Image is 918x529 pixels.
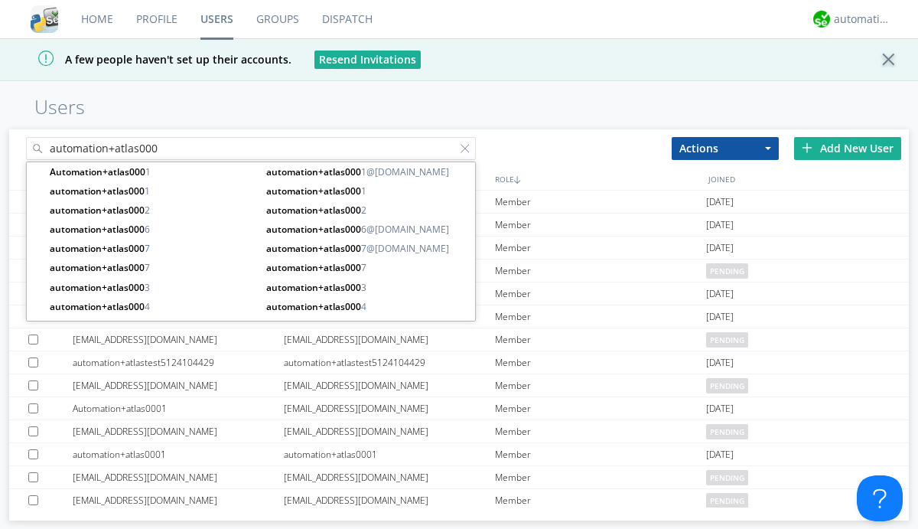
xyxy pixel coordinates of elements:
[266,319,361,332] strong: automation+atlas000
[26,137,476,160] input: Search users
[266,165,361,178] strong: automation+atlas000
[266,260,471,275] span: 7
[857,475,903,521] iframe: Toggle Customer Support
[706,397,734,420] span: [DATE]
[266,242,361,255] strong: automation+atlas000
[73,351,284,374] div: automation+atlastest5124104429
[9,191,909,214] a: automation+atlastest8661468437automation+atlastest8661468437Member[DATE]
[50,300,145,313] strong: automation+atlas000
[706,332,748,348] span: pending
[706,351,734,374] span: [DATE]
[706,305,734,328] span: [DATE]
[314,51,421,69] button: Resend Invitations
[50,299,255,314] span: 4
[284,443,495,465] div: automation+atlas0001
[50,165,145,178] strong: Automation+atlas000
[495,260,706,282] div: Member
[9,214,909,237] a: automation+atlastest5867955955automation+atlastest5867955955Member[DATE]
[834,11,891,27] div: automation+atlas
[9,397,909,420] a: Automation+atlas0001[EMAIL_ADDRESS][DOMAIN_NAME]Member[DATE]
[802,142,812,153] img: plus.svg
[706,263,748,279] span: pending
[495,282,706,305] div: Member
[9,466,909,489] a: [EMAIL_ADDRESS][DOMAIN_NAME][EMAIL_ADDRESS][DOMAIN_NAME]Memberpending
[495,305,706,328] div: Member
[9,489,909,512] a: [EMAIL_ADDRESS][DOMAIN_NAME][EMAIL_ADDRESS][DOMAIN_NAME]Memberpending
[50,318,255,333] span: 9
[495,191,706,213] div: Member
[266,165,471,179] span: 1@[DOMAIN_NAME]
[266,223,361,236] strong: automation+atlas000
[706,378,748,393] span: pending
[73,466,284,488] div: [EMAIL_ADDRESS][DOMAIN_NAME]
[495,489,706,511] div: Member
[284,466,495,488] div: [EMAIL_ADDRESS][DOMAIN_NAME]
[73,443,284,465] div: automation+atlas0001
[9,443,909,466] a: automation+atlas0001automation+atlas0001Member[DATE]
[495,328,706,351] div: Member
[284,420,495,442] div: [EMAIL_ADDRESS][DOMAIN_NAME]
[50,223,145,236] strong: automation+atlas000
[9,305,909,328] a: No name[EMAIL_ADDRESS][DOMAIN_NAME]Member[DATE]
[73,420,284,442] div: [EMAIL_ADDRESS][DOMAIN_NAME]
[706,237,734,260] span: [DATE]
[9,282,909,305] a: automation+atlastest0037924012automation+atlastest0037924012Member[DATE]
[73,310,111,323] span: No name
[31,5,58,33] img: cddb5a64eb264b2086981ab96f4c1ba7
[266,281,361,294] strong: automation+atlas000
[50,260,255,275] span: 7
[50,281,145,294] strong: automation+atlas000
[73,328,284,351] div: [EMAIL_ADDRESS][DOMAIN_NAME]
[706,191,734,214] span: [DATE]
[9,328,909,351] a: [EMAIL_ADDRESS][DOMAIN_NAME][EMAIL_ADDRESS][DOMAIN_NAME]Memberpending
[266,318,471,333] span: 9
[266,280,471,295] span: 3
[495,466,706,488] div: Member
[266,204,361,217] strong: automation+atlas000
[495,237,706,259] div: Member
[794,137,901,160] div: Add New User
[495,214,706,236] div: Member
[50,204,145,217] strong: automation+atlas000
[50,165,255,179] span: 1
[50,184,145,198] strong: automation+atlas000
[495,420,706,442] div: Member
[9,260,909,282] a: [EMAIL_ADDRESS][DOMAIN_NAME][EMAIL_ADDRESS][DOMAIN_NAME]Memberpending
[266,300,361,313] strong: automation+atlas000
[813,11,830,28] img: d2d01cd9b4174d08988066c6d424eccd
[266,241,471,256] span: 7@[DOMAIN_NAME]
[705,168,918,190] div: JOINED
[50,241,255,256] span: 7
[284,328,495,351] div: [EMAIL_ADDRESS][DOMAIN_NAME]
[9,237,909,260] a: Restricted Userrestricted_automationorgMember[DATE]
[266,261,361,274] strong: automation+atlas000
[706,282,734,305] span: [DATE]
[284,374,495,397] div: [EMAIL_ADDRESS][DOMAIN_NAME]
[284,351,495,374] div: automation+atlastest5124104429
[491,168,705,190] div: ROLE
[73,397,284,420] div: Automation+atlas0001
[266,184,471,198] span: 1
[706,470,748,485] span: pending
[672,137,779,160] button: Actions
[11,52,291,67] span: A few people haven't set up their accounts.
[706,493,748,508] span: pending
[50,319,145,332] strong: automation+atlas000
[706,443,734,466] span: [DATE]
[495,374,706,397] div: Member
[284,489,495,511] div: [EMAIL_ADDRESS][DOMAIN_NAME]
[9,374,909,397] a: [EMAIL_ADDRESS][DOMAIN_NAME][EMAIL_ADDRESS][DOMAIN_NAME]Memberpending
[495,443,706,465] div: Member
[50,222,255,237] span: 6
[50,242,145,255] strong: automation+atlas000
[266,222,471,237] span: 6@[DOMAIN_NAME]
[266,184,361,198] strong: automation+atlas000
[284,397,495,420] div: [EMAIL_ADDRESS][DOMAIN_NAME]
[495,397,706,420] div: Member
[706,214,734,237] span: [DATE]
[266,299,471,314] span: 4
[73,489,284,511] div: [EMAIL_ADDRESS][DOMAIN_NAME]
[50,184,255,198] span: 1
[50,280,255,295] span: 3
[9,420,909,443] a: [EMAIL_ADDRESS][DOMAIN_NAME][EMAIL_ADDRESS][DOMAIN_NAME]Memberpending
